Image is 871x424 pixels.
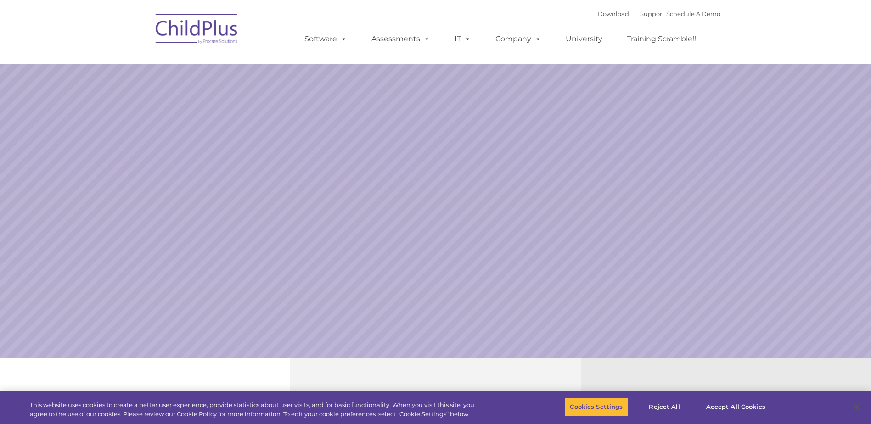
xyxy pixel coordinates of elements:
a: Download [598,10,629,17]
a: Software [295,30,356,48]
a: IT [445,30,480,48]
a: Support [640,10,664,17]
font: | [598,10,720,17]
a: Assessments [362,30,439,48]
a: Schedule A Demo [666,10,720,17]
img: ChildPlus by Procare Solutions [151,7,243,53]
a: Company [486,30,551,48]
a: University [556,30,612,48]
button: Cookies Settings [565,397,628,417]
a: Training Scramble!! [618,30,705,48]
button: Accept All Cookies [701,397,770,417]
div: This website uses cookies to create a better user experience, provide statistics about user visit... [30,401,479,418]
button: Reject All [636,397,693,417]
button: Close [846,397,866,417]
